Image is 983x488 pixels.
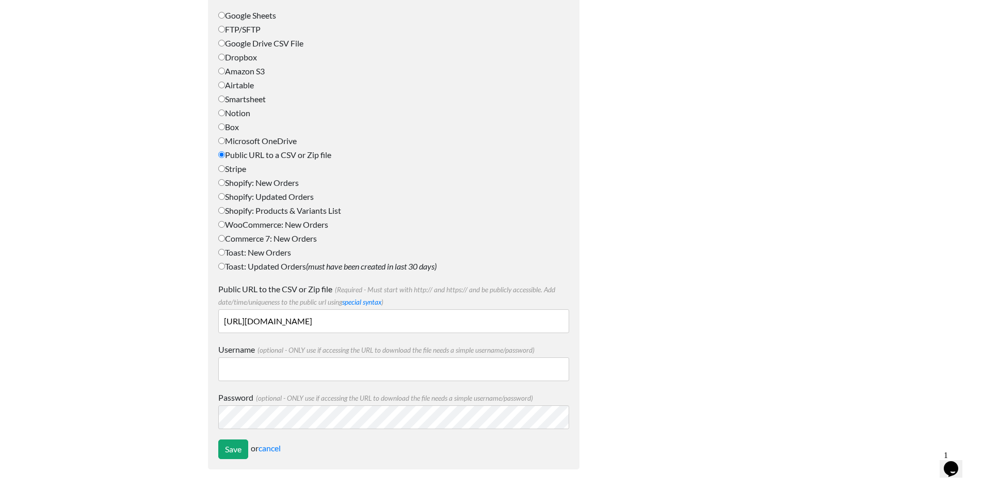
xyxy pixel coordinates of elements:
label: Smartsheet [218,93,569,105]
label: Shopify: Updated Orders [218,191,569,203]
label: Amazon S3 [218,65,569,77]
input: Toast: New Orders [218,249,225,256]
label: Airtable [218,79,569,91]
div: or [218,439,569,459]
input: Shopify: New Orders [218,179,225,186]
label: Toast: New Orders [218,246,569,259]
label: Password [218,391,569,404]
input: Google Drive CSV File [218,40,225,46]
label: Google Sheets [218,9,569,22]
input: Dropbox [218,54,225,60]
label: WooCommerce: New Orders [218,218,569,231]
label: Commerce 7: New Orders [218,232,569,245]
input: Google Sheets [218,12,225,19]
label: Public URL to the CSV or Zip file [218,283,569,308]
label: Dropbox [218,51,569,64]
input: Box [218,123,225,130]
label: Google Drive CSV File [218,37,569,50]
label: Notion [218,107,569,119]
input: Airtable [218,82,225,88]
input: Shopify: Products & Variants List [218,207,225,214]
label: Box [218,121,569,133]
label: Username [218,343,569,356]
span: (optional - ONLY use if accessing the URL to download the file needs a simple username/password) [253,394,533,402]
label: Public URL to a CSV or Zip file [218,149,569,161]
label: Shopify: New Orders [218,177,569,189]
label: Toast: Updated Orders [218,260,569,273]
label: Shopify: Products & Variants List [218,204,569,217]
input: Save [218,439,248,459]
input: FTP/SFTP [218,26,225,33]
input: WooCommerce: New Orders [218,221,225,228]
label: FTP/SFTP [218,23,569,36]
a: special syntax [342,298,381,306]
label: Microsoft OneDrive [218,135,569,147]
input: Shopify: Updated Orders [218,193,225,200]
input: Toast: Updated Orders(must have been created in last 30 days) [218,263,225,270]
input: Notion [218,109,225,116]
input: Smartsheet [218,96,225,102]
iframe: chat widget [940,447,973,478]
span: (Required - Must start with http:// and https:// and be publicly accessible. Add date/time/unique... [218,286,555,306]
i: (must have been created in last 30 days) [306,261,437,271]
input: Public URL to a CSV or Zip file [218,151,225,158]
a: cancel [259,443,281,453]
input: Stripe [218,165,225,172]
input: Microsoft OneDrive [218,137,225,144]
input: https://www.example.com/reports/example.csv [218,309,569,333]
input: Commerce 7: New Orders [218,235,225,242]
label: Stripe [218,163,569,175]
input: Amazon S3 [218,68,225,74]
span: (optional - ONLY use if accessing the URL to download the file needs a simple username/password) [255,346,535,354]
